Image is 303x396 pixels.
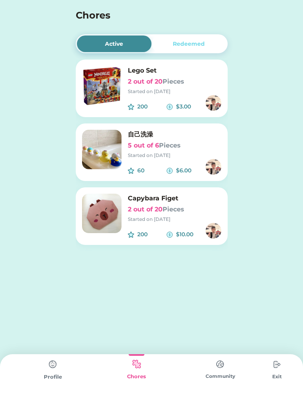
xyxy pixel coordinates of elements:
[166,168,173,174] img: money-cash-dollar-coin--accounting-billing-payment-cash-coin-currency-money-finance.svg
[105,40,123,48] div: Active
[128,232,134,238] img: interface-favorite-star--reward-rating-rate-social-star-media-favorite-like-stars.svg
[128,66,221,75] h6: Lego Set
[45,357,61,372] img: type%3Dchores%2C%20state%3Ddefault.svg
[262,373,292,380] div: Exit
[128,194,221,203] h6: Capybara Figet
[82,194,122,233] img: image.png
[137,103,167,111] div: 200
[128,130,221,139] h6: 自己洗澡
[206,95,221,111] img: https%3A%2F%2F1dfc823d71cc564f25c7cc035732a2d8.cdn.bubble.io%2Ff1738643912172x984663273699984800%...
[269,357,285,372] img: type%3Dchores%2C%20state%3Ddefault.svg
[82,66,122,105] img: image.png
[163,78,184,85] font: Pieces
[206,159,221,175] img: https%3A%2F%2F1dfc823d71cc564f25c7cc035732a2d8.cdn.bubble.io%2Ff1738643912172x984663273699984800%...
[128,104,134,110] img: interface-favorite-star--reward-rating-rate-social-star-media-favorite-like-stars.svg
[173,40,205,48] div: Redeemed
[166,232,173,238] img: money-cash-dollar-coin--accounting-billing-payment-cash-coin-currency-money-finance.svg
[128,205,221,214] h6: 2 out of 20
[159,142,181,149] font: Pieces
[128,168,134,174] img: interface-favorite-star--reward-rating-rate-social-star-media-favorite-like-stars.svg
[176,166,206,175] div: $6.00
[128,77,221,86] h6: 2 out of 20
[76,8,206,22] h4: Chores
[163,205,184,213] font: Pieces
[176,103,206,111] div: $3.00
[178,373,262,380] div: Community
[95,373,178,381] div: Chores
[129,357,144,372] img: type%3Dkids%2C%20state%3Dselected.svg
[166,104,173,110] img: money-cash-dollar-coin--accounting-billing-payment-cash-coin-currency-money-finance.svg
[128,216,221,223] div: Started on [DATE]
[128,88,221,95] div: Started on [DATE]
[82,130,122,169] img: image.png
[206,223,221,239] img: https%3A%2F%2F1dfc823d71cc564f25c7cc035732a2d8.cdn.bubble.io%2Ff1738643912172x984663273699984800%...
[128,152,221,159] div: Started on [DATE]
[137,166,167,175] div: 60
[128,141,221,150] h6: 5 out of 6
[212,357,228,372] img: type%3Dchores%2C%20state%3Ddefault.svg
[137,230,167,239] div: 200
[176,230,206,239] div: $10.00
[11,373,95,381] div: Profile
